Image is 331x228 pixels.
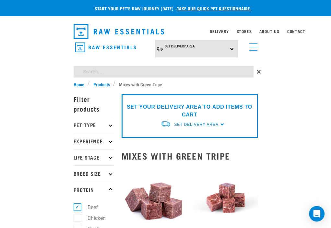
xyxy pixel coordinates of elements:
[160,120,171,127] img: van-moving.png
[68,21,263,42] nav: dropdown navigation
[236,30,252,32] a: Stores
[309,206,325,222] div: Open Intercom Messenger
[93,81,110,88] span: Products
[74,117,114,133] p: Pet Type
[259,30,279,32] a: About Us
[74,133,114,149] p: Experience
[74,182,114,198] p: Protein
[287,30,305,32] a: Contact
[74,24,164,39] img: Raw Essentials Logo
[74,165,114,182] p: Breed Size
[74,81,88,88] a: Home
[74,149,114,165] p: Life Stage
[77,203,100,211] label: Beef
[74,91,114,117] p: Filter products
[126,103,253,119] p: SET YOUR DELIVERY AREA TO ADD ITEMS TO CART
[174,122,218,127] span: Set Delivery Area
[246,40,258,51] a: menu
[122,151,258,161] h2: Mixes with Green Tripe
[210,30,229,32] a: Delivery
[90,81,113,88] a: Products
[177,7,251,9] a: take our quick pet questionnaire.
[74,81,258,88] nav: breadcrumbs
[77,214,108,222] label: Chicken
[74,66,254,78] input: Search...
[157,46,163,51] img: van-moving.png
[74,81,84,88] span: Home
[257,66,261,78] span: ×
[75,42,136,53] img: Raw Essentials Logo
[165,44,195,48] span: Set Delivery Area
